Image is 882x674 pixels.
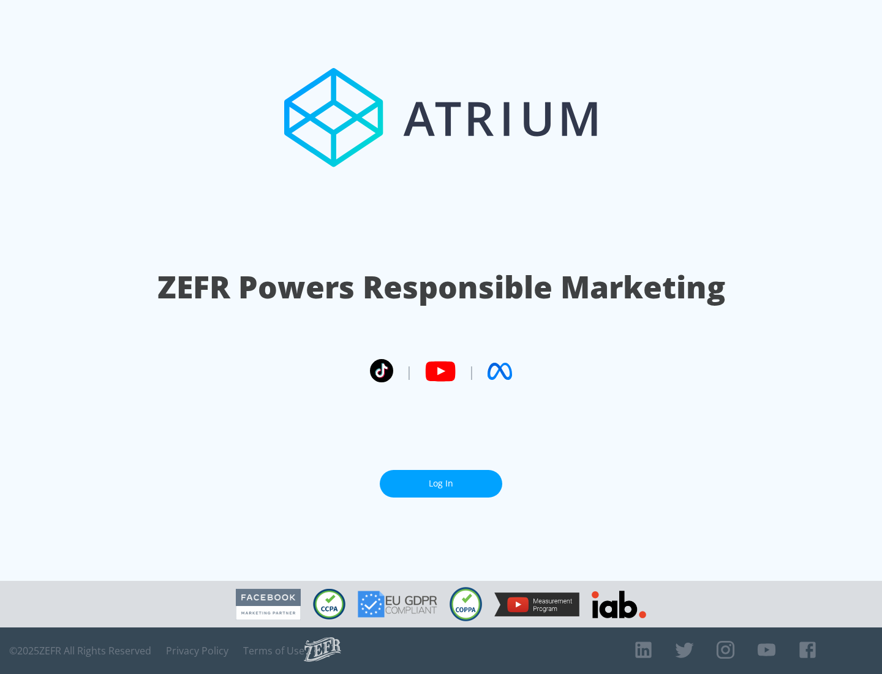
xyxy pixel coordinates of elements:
a: Privacy Policy [166,645,228,657]
img: Facebook Marketing Partner [236,589,301,620]
img: YouTube Measurement Program [494,593,579,616]
img: IAB [592,591,646,618]
img: GDPR Compliant [358,591,437,618]
span: © 2025 ZEFR All Rights Reserved [9,645,151,657]
img: COPPA Compliant [450,587,482,621]
a: Terms of Use [243,645,304,657]
img: CCPA Compliant [313,589,345,619]
span: | [405,362,413,381]
h1: ZEFR Powers Responsible Marketing [157,266,725,308]
span: | [468,362,475,381]
a: Log In [380,470,502,498]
